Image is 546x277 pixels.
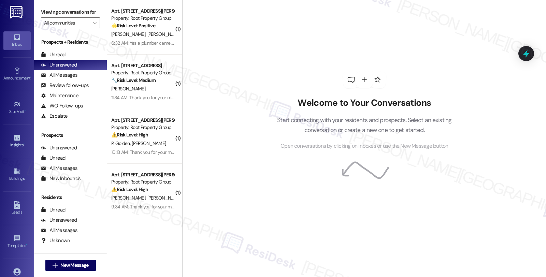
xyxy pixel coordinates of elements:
[41,175,81,182] div: New Inbounds
[41,227,77,234] div: All Messages
[30,75,31,79] span: •
[111,94,511,101] div: 11:34 AM: Thank you for your message. Our offices are currently closed, but we will contact you w...
[3,132,31,150] a: Insights •
[111,140,132,146] span: P. Golden
[111,124,174,131] div: Property: Root Property Group
[111,31,147,37] span: [PERSON_NAME]
[93,20,97,26] i: 
[3,165,31,184] a: Buildings
[111,178,174,186] div: Property: Root Property Group
[24,142,25,146] span: •
[41,217,77,224] div: Unanswered
[3,199,31,218] a: Leads
[147,195,182,201] span: [PERSON_NAME]
[3,233,31,251] a: Templates •
[41,144,77,151] div: Unanswered
[34,132,107,139] div: Prospects
[111,8,174,15] div: Apt. [STREET_ADDRESS][PERSON_NAME]
[111,86,145,92] span: [PERSON_NAME]
[111,40,332,46] div: 6:32 AM: Yes a plumber came out and fixed our sink the next day. Service was good and problem was...
[10,6,24,18] img: ResiDesk Logo
[111,117,174,124] div: Apt. [STREET_ADDRESS][PERSON_NAME]
[267,98,462,108] h2: Welcome to Your Conversations
[41,61,77,69] div: Unanswered
[41,165,77,172] div: All Messages
[34,39,107,46] div: Prospects + Residents
[111,195,147,201] span: [PERSON_NAME]
[111,204,512,210] div: 9:34 AM: Thank you for your message. Our offices are currently closed, but we will contact you wh...
[111,69,174,76] div: Property: Root Property Group
[281,142,448,150] span: Open conversations by clicking on inboxes or use the New Message button
[45,260,96,271] button: New Message
[41,102,83,110] div: WO Follow-ups
[111,77,156,83] strong: 🔧 Risk Level: Medium
[267,115,462,135] p: Start connecting with your residents and prospects. Select an existing conversation or create a n...
[3,99,31,117] a: Site Visit •
[53,263,58,268] i: 
[111,171,174,178] div: Apt. [STREET_ADDRESS][PERSON_NAME]
[132,140,166,146] span: [PERSON_NAME]
[41,82,89,89] div: Review follow-ups
[41,206,66,214] div: Unread
[60,262,88,269] span: New Message
[147,31,184,37] span: [PERSON_NAME]
[111,23,155,29] strong: 🌟 Risk Level: Positive
[25,108,26,113] span: •
[41,237,70,244] div: Unknown
[111,149,512,155] div: 10:13 AM: Thank you for your message. Our offices are currently closed, but we will contact you w...
[111,62,174,69] div: Apt. [STREET_ADDRESS]
[41,51,66,58] div: Unread
[111,132,148,138] strong: ⚠️ Risk Level: High
[41,92,78,99] div: Maintenance
[111,15,174,22] div: Property: Root Property Group
[111,186,148,192] strong: ⚠️ Risk Level: High
[34,194,107,201] div: Residents
[26,242,27,247] span: •
[41,72,77,79] div: All Messages
[44,17,89,28] input: All communities
[41,113,68,120] div: Escalate
[41,155,66,162] div: Unread
[3,31,31,50] a: Inbox
[41,7,100,17] label: Viewing conversations for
